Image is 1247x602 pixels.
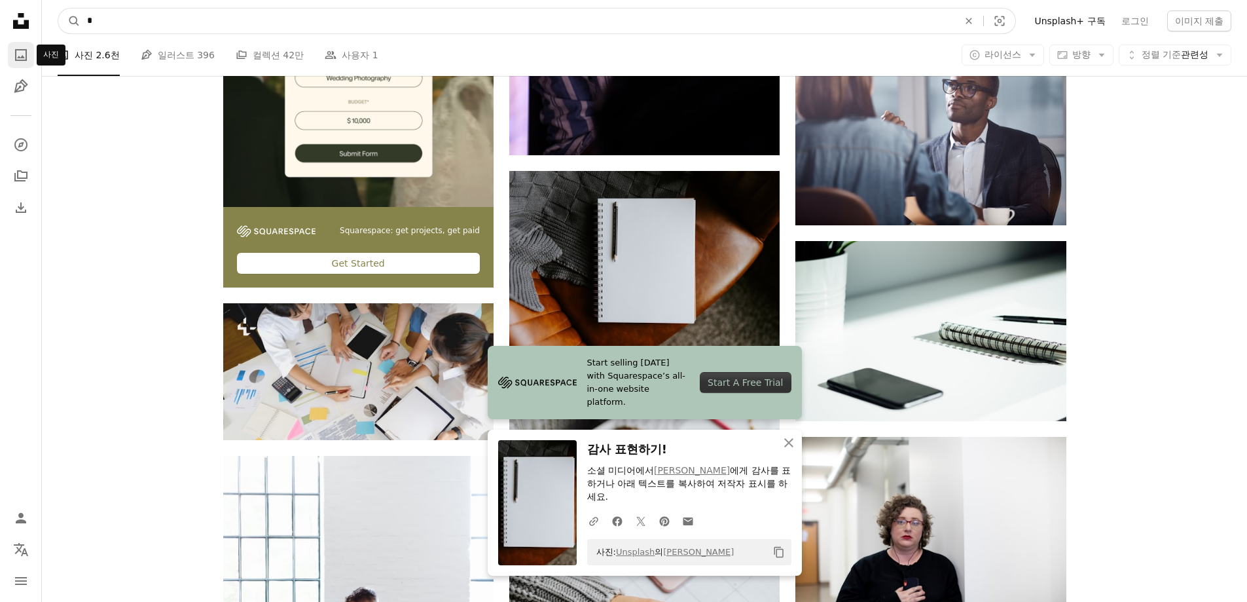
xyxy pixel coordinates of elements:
span: 정렬 기준 [1142,49,1181,60]
span: 관련성 [1142,48,1208,62]
button: 라이선스 [962,45,1044,66]
span: 396 [197,48,215,62]
h3: 감사 표현하기! [587,440,791,459]
a: 일러스트 [8,73,34,100]
a: Start selling [DATE] with Squarespace’s all-in-one website platform.Start A Free Trial [488,346,802,419]
img: file-1705255347840-230a6ab5bca9image [498,373,577,392]
span: 42만 [283,48,304,62]
a: 갈색 가죽 의자 위에 놓인 메모장 [509,255,780,267]
img: 블랙 스파이럴 노트북 [795,241,1066,421]
a: 탐색 [8,132,34,158]
a: Pinterest에 공유 [653,508,676,534]
img: 영감의 원천. 안경을 쓴 젊은 전문 아프리카 매니저는 그 앞에 앉아있는 동료 여성과 함께 사무실에서 일하고 있습니다. 그는 신중하게 옆을 바라보고 있습니다 [795,33,1066,225]
button: Unsplash 검색 [58,9,81,33]
div: Start A Free Trial [700,372,791,393]
span: 방향 [1072,49,1091,60]
img: 갈색 가죽 의자 위에 놓인 메모장 [509,171,780,351]
button: 정렬 기준관련성 [1119,45,1231,66]
a: Twitter에 공유 [629,508,653,534]
a: 로그인 / 가입 [8,505,34,531]
p: 소셜 미디어에서 에게 감사를 표하거나 아래 텍스트를 복사하여 저작자 표시를 하세요. [587,464,791,504]
a: 젊은 아시아 사람들이 사무실에서 회의에서 새로운 사업 계획을 논의하는 팀. [223,366,494,377]
button: 방향 [1049,45,1113,66]
button: 시각적 검색 [984,9,1015,33]
a: 다운로드 내역 [8,195,34,221]
a: 컬렉션 42만 [236,34,304,76]
a: [PERSON_NAME] [654,465,730,476]
img: 젊은 아시아 사람들이 사무실에서 회의에서 새로운 사업 계획을 논의하는 팀. [223,303,494,440]
div: Get Started [237,253,480,274]
span: 사진: 의 [590,542,734,563]
a: 종이에 글을 쓰는 사람 [509,564,780,576]
a: 일러스트 396 [141,34,215,76]
button: 이미지 제출 [1167,10,1231,31]
a: 여성용 블랙 크루넥 셔츠 [795,529,1066,540]
button: 언어 [8,536,34,563]
form: 사이트 전체에서 이미지 찾기 [58,8,1016,34]
a: 이메일로 공유에 공유 [676,508,700,534]
a: 영감의 원천. 안경을 쓴 젊은 전문 아프리카 매니저는 그 앞에 앉아있는 동료 여성과 함께 사무실에서 일하고 있습니다. 그는 신중하게 옆을 바라보고 있습니다 [795,123,1066,135]
a: Facebook에 공유 [605,508,629,534]
a: [PERSON_NAME] [663,547,734,557]
span: Squarespace: get projects, get paid [340,225,480,236]
a: 홈 — Unsplash [8,8,34,37]
button: 삭제 [954,9,983,33]
img: file-1747939142011-51e5cc87e3c9 [237,225,316,237]
a: 컬렉션 [8,163,34,189]
span: Start selling [DATE] with Squarespace’s all-in-one website platform. [587,356,690,409]
a: 사진 [8,42,34,68]
button: 클립보드에 복사하기 [768,541,790,563]
a: 로그인 [1113,10,1157,31]
a: 사용자 1 [325,34,378,76]
a: Unsplash+ 구독 [1026,10,1113,31]
span: 1 [372,48,378,62]
a: 블랙 스파이럴 노트북 [795,325,1066,337]
button: 메뉴 [8,568,34,594]
a: Unsplash [616,547,655,557]
span: 라이선스 [985,49,1021,60]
